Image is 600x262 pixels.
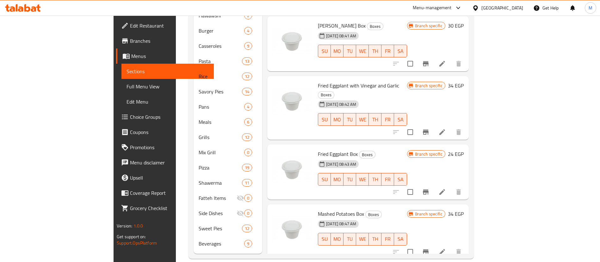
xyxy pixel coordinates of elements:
[331,113,343,126] button: MO
[199,103,244,111] span: Pans
[242,180,252,186] span: 11
[194,130,263,145] div: Grills12
[438,128,446,136] a: Edit menu item
[199,133,242,141] div: Grills
[333,234,341,244] span: MO
[418,244,433,259] button: Branch-specific-item
[116,109,214,125] a: Choice Groups
[384,234,392,244] span: FR
[127,98,209,105] span: Edit Menu
[369,45,381,57] button: TH
[244,104,252,110] span: 4
[199,149,244,156] span: Mix Grill
[199,194,237,202] div: Fatteh Items
[116,125,214,140] a: Coupons
[244,209,252,217] div: items
[121,64,214,79] a: Sections
[117,239,157,247] a: Support.OpsPlatform
[318,21,366,30] span: [PERSON_NAME] Box
[356,173,369,186] button: WE
[397,115,404,124] span: SA
[199,57,242,65] span: Pasta
[130,204,209,212] span: Grocery Checklist
[242,73,252,80] span: 12
[324,221,359,227] span: [DATE] 08:47 AM
[418,56,433,71] button: Branch-specific-item
[318,113,331,126] button: SU
[199,209,237,217] span: Side Dishes
[321,234,328,244] span: SU
[318,81,399,90] span: Fried Eggplant with Vinegar and Garlic
[194,221,263,236] div: Sweet Pies12
[237,194,244,202] svg: Inactive section
[199,88,242,95] div: Savory Pies
[116,33,214,48] a: Branches
[394,233,407,246] button: SA
[116,18,214,33] a: Edit Restaurant
[194,84,263,99] div: Savory Pies14
[199,179,242,187] span: Shawerma
[194,206,263,221] div: Side Dishes0
[369,173,381,186] button: TH
[116,185,214,201] a: Coverage Report
[589,4,592,11] span: M
[130,144,209,151] span: Promotions
[194,38,263,54] div: Casseroles9
[244,240,252,247] div: items
[359,151,375,158] div: Boxes
[242,73,252,80] div: items
[194,175,263,190] div: Shawerma11
[194,114,263,130] div: Meals6
[318,91,334,99] span: Boxes
[244,149,252,156] div: items
[333,115,341,124] span: MO
[242,57,252,65] div: items
[237,209,244,217] svg: Inactive section
[117,222,132,230] span: Version:
[194,54,263,69] div: Pasta13
[318,91,334,99] div: Boxes
[242,164,252,171] div: items
[331,173,343,186] button: MO
[242,179,252,187] div: items
[381,113,394,126] button: FR
[194,236,263,251] div: Beverages9
[242,88,252,95] div: items
[448,81,464,90] h6: 34 EGP
[127,67,209,75] span: Sections
[199,118,244,126] span: Meals
[438,188,446,196] a: Edit menu item
[451,56,466,71] button: delete
[318,209,364,219] span: Mashed Potatoes Box
[346,47,354,56] span: TU
[343,233,356,246] button: TU
[367,23,383,30] span: Boxes
[371,175,379,184] span: TH
[130,37,209,45] span: Branches
[371,115,379,124] span: TH
[244,194,252,202] div: items
[394,173,407,186] button: SA
[242,225,252,232] div: items
[242,165,252,171] span: 19
[244,103,252,111] div: items
[331,233,343,246] button: MO
[194,160,263,175] div: Pizza19
[384,47,392,56] span: FR
[381,45,394,57] button: FR
[199,27,244,35] span: Burger
[244,195,252,201] span: 0
[321,175,328,184] span: SU
[356,233,369,246] button: WE
[346,234,354,244] span: TU
[199,225,242,232] div: Sweet Pies
[242,134,252,140] span: 12
[121,94,214,109] a: Edit Menu
[194,145,263,160] div: Mix Grill0
[131,52,209,60] span: Menus
[116,201,214,216] a: Grocery Checklist
[244,42,252,50] div: items
[418,184,433,200] button: Branch-specific-item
